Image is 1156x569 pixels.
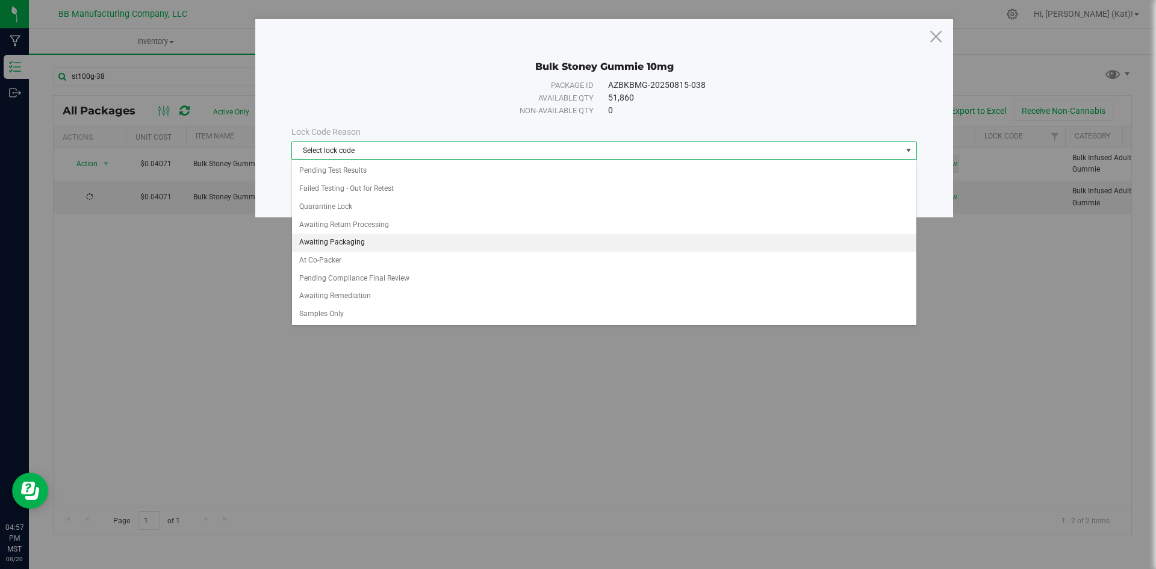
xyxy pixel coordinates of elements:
[292,234,916,252] li: Awaiting Packaging
[292,162,916,180] li: Pending Test Results
[292,270,916,288] li: Pending Compliance Final Review
[608,79,890,92] div: AZBKBMG-20250815-038
[319,92,594,104] div: Available qty
[292,305,916,323] li: Samples Only
[319,105,594,117] div: Non-available qty
[292,180,916,198] li: Failed Testing - Out for Retest
[608,92,890,104] div: 51,860
[292,198,916,216] li: Quarantine Lock
[292,142,901,159] span: Select lock code
[291,127,361,137] span: Lock Code Reason
[292,216,916,234] li: Awaiting Return Processing
[292,252,916,270] li: At Co-Packer
[608,104,890,117] div: 0
[292,287,916,305] li: Awaiting Remediation
[901,142,916,159] span: select
[291,43,917,73] div: Bulk Stoney Gummie 10mg
[319,79,594,92] div: Package ID
[12,473,48,509] iframe: Resource center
